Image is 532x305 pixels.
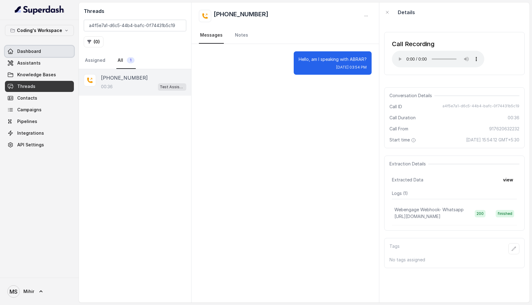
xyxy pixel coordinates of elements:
nav: Tabs [199,27,372,44]
p: Test Assistant- 2 [160,84,184,90]
p: No tags assigned [389,257,519,263]
text: MS [10,288,18,295]
span: Call From [389,126,408,132]
span: API Settings [17,142,44,148]
span: 917620632232 [489,126,519,132]
a: Dashboard [5,46,74,57]
a: API Settings [5,139,74,150]
a: Assigned [84,52,107,69]
a: Contacts [5,93,74,104]
span: a4f5e7a1-d6c5-44b4-bafc-0f74431b5c19 [442,104,519,110]
span: [URL][DOMAIN_NAME] [394,214,441,219]
h2: [PHONE_NUMBER] [214,10,268,22]
a: Assistants [5,57,74,69]
span: [DATE] 03:54 PM [336,65,367,70]
a: Pipelines [5,116,74,127]
a: Mihir [5,283,74,300]
span: Assistants [17,60,41,66]
a: Campaigns [5,104,74,115]
span: Campaigns [17,107,42,113]
span: Extraction Details [389,161,428,167]
span: Dashboard [17,48,41,54]
span: Extracted Data [392,177,423,183]
span: finished [496,210,514,217]
p: Webengage Webhook- Whatsapp [394,207,464,213]
span: 200 [475,210,486,217]
input: Search by Call ID or Phone Number [84,20,186,31]
span: Integrations [17,130,44,136]
span: [DATE] 15:54:12 GMT+5:30 [466,137,519,143]
span: Call Duration [389,115,416,121]
button: view [499,174,517,185]
div: Call Recording [392,40,484,48]
p: Logs ( 1 ) [392,190,517,196]
a: Integrations [5,128,74,139]
audio: Your browser does not support the audio element. [392,51,484,67]
a: Knowledge Bases [5,69,74,80]
a: All1 [116,52,136,69]
button: Coding's Workspace [5,25,74,36]
span: Start time [389,137,417,143]
a: Messages [199,27,224,44]
span: Knowledge Bases [17,72,56,78]
span: Call ID [389,104,402,110]
p: Hello, am I speaking with ABRAR? [299,56,367,62]
span: Pipelines [17,118,37,125]
span: 1 [127,57,135,63]
p: 00:36 [101,84,113,90]
span: Contacts [17,95,37,101]
span: Threads [17,83,35,89]
p: Tags [389,243,400,254]
img: light.svg [15,5,64,15]
p: [PHONE_NUMBER] [101,74,148,81]
a: Notes [234,27,249,44]
button: (0) [84,36,103,47]
p: Coding's Workspace [17,27,62,34]
a: Threads [5,81,74,92]
span: Mihir [23,288,34,295]
p: Details [398,9,415,16]
span: Conversation Details [389,93,434,99]
nav: Tabs [84,52,186,69]
span: 00:36 [508,115,519,121]
h2: Threads [84,7,186,15]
